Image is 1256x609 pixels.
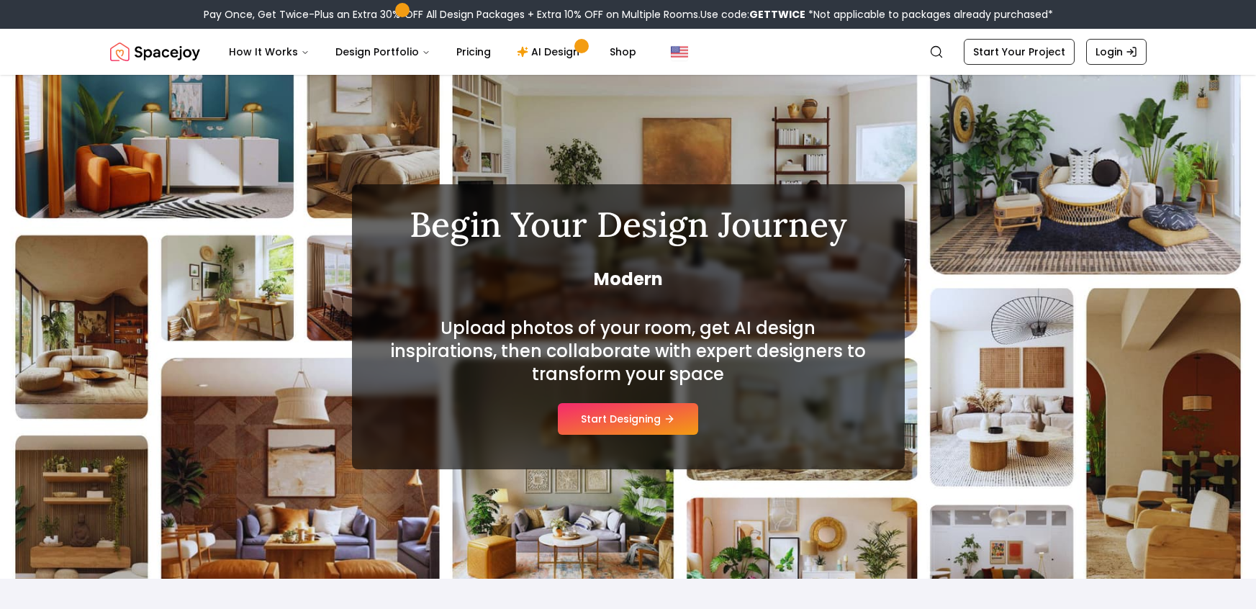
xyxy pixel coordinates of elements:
a: Spacejoy [110,37,200,66]
button: Start Designing [558,403,698,435]
span: Modern [387,268,870,291]
h1: Begin Your Design Journey [387,207,870,242]
h2: Upload photos of your room, get AI design inspirations, then collaborate with expert designers to... [387,317,870,386]
span: Use code: [700,7,805,22]
button: Design Portfolio [324,37,442,66]
span: *Not applicable to packages already purchased* [805,7,1053,22]
button: How It Works [217,37,321,66]
a: AI Design [505,37,595,66]
img: United States [671,43,688,60]
nav: Global [110,29,1147,75]
div: Pay Once, Get Twice-Plus an Extra 30% OFF All Design Packages + Extra 10% OFF on Multiple Rooms. [204,7,1053,22]
nav: Main [217,37,648,66]
a: Shop [598,37,648,66]
b: GETTWICE [749,7,805,22]
a: Start Your Project [964,39,1075,65]
a: Pricing [445,37,502,66]
a: Login [1086,39,1147,65]
img: Spacejoy Logo [110,37,200,66]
